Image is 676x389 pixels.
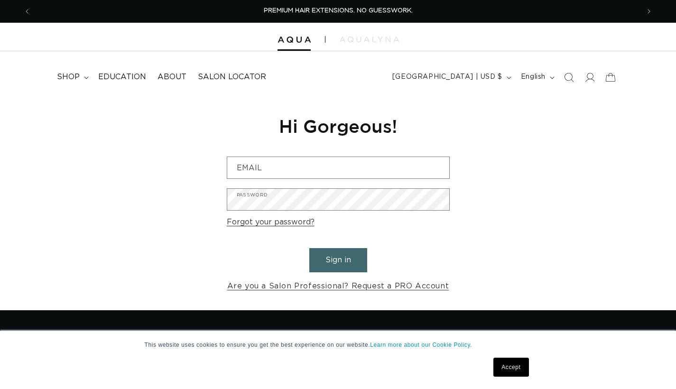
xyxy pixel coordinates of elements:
[515,68,558,86] button: English
[227,157,449,178] input: Email
[227,279,449,293] a: Are you a Salon Professional? Request a PRO Account
[340,37,399,42] img: aqualyna.com
[521,72,546,82] span: English
[387,68,515,86] button: [GEOGRAPHIC_DATA] | USD $
[152,66,192,88] a: About
[93,66,152,88] a: Education
[227,114,450,138] h1: Hi Gorgeous!
[192,66,272,88] a: Salon Locator
[145,341,532,349] p: This website uses cookies to ensure you get the best experience on our website.
[157,72,186,82] span: About
[370,342,472,348] a: Learn more about our Cookie Policy.
[639,2,659,20] button: Next announcement
[17,2,37,20] button: Previous announcement
[493,358,528,377] a: Accept
[51,66,93,88] summary: shop
[198,72,266,82] span: Salon Locator
[309,248,367,272] button: Sign in
[392,72,502,82] span: [GEOGRAPHIC_DATA] | USD $
[278,37,311,43] img: Aqua Hair Extensions
[558,67,579,88] summary: Search
[98,72,146,82] span: Education
[57,72,80,82] span: shop
[227,215,315,229] a: Forgot your password?
[264,8,413,14] span: PREMIUM HAIR EXTENSIONS. NO GUESSWORK.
